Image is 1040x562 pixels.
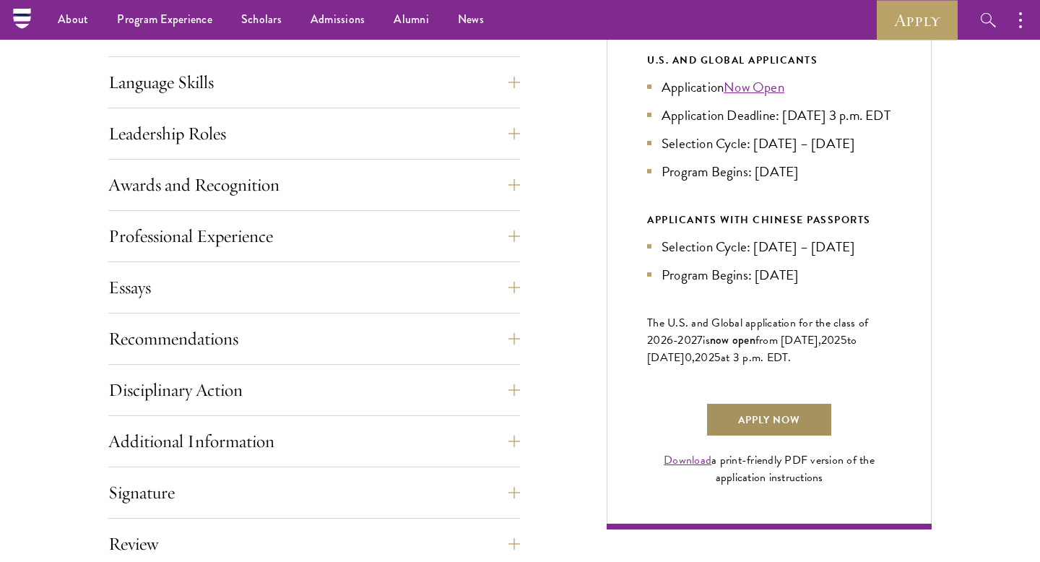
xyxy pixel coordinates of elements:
[108,270,520,305] button: Essays
[692,349,695,366] span: ,
[108,65,520,100] button: Language Skills
[755,332,821,349] span: from [DATE],
[647,332,857,366] span: to [DATE]
[697,332,703,349] span: 7
[108,475,520,510] button: Signature
[108,219,520,254] button: Professional Experience
[647,264,891,285] li: Program Begins: [DATE]
[108,424,520,459] button: Additional Information
[714,349,721,366] span: 5
[108,321,520,356] button: Recommendations
[108,527,520,561] button: Review
[647,105,891,126] li: Application Deadline: [DATE] 3 p.m. EDT
[673,332,697,349] span: -202
[647,236,891,257] li: Selection Cycle: [DATE] – [DATE]
[721,349,792,366] span: at 3 p.m. EDT.
[108,373,520,407] button: Disciplinary Action
[647,133,891,154] li: Selection Cycle: [DATE] – [DATE]
[647,451,891,486] div: a print-friendly PDF version of the application instructions
[647,211,891,229] div: APPLICANTS WITH CHINESE PASSPORTS
[841,332,847,349] span: 5
[647,161,891,182] li: Program Begins: [DATE]
[821,332,841,349] span: 202
[647,51,891,69] div: U.S. and Global Applicants
[647,77,891,98] li: Application
[664,451,711,469] a: Download
[706,402,833,437] a: Apply Now
[667,332,673,349] span: 6
[695,349,714,366] span: 202
[685,349,692,366] span: 0
[703,332,710,349] span: is
[647,314,868,349] span: The U.S. and Global application for the class of 202
[108,168,520,202] button: Awards and Recognition
[108,116,520,151] button: Leadership Roles
[710,332,755,348] span: now open
[724,77,784,98] a: Now Open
